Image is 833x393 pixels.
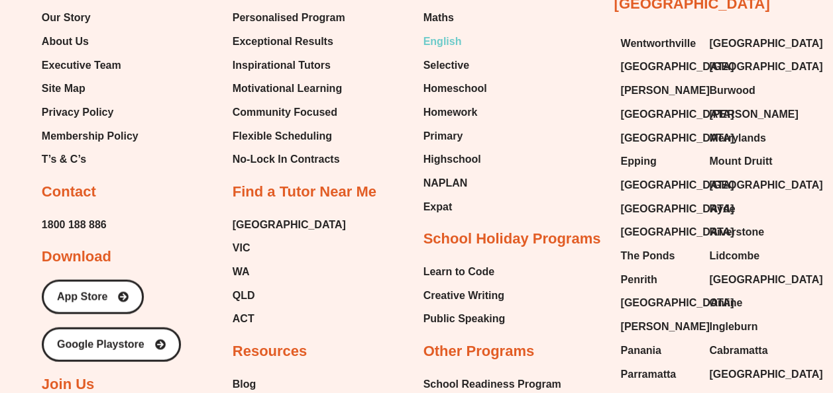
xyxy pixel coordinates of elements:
span: Expat [423,197,453,217]
span: Motivational Learning [233,79,342,99]
a: Site Map [42,79,139,99]
a: [GEOGRAPHIC_DATA] [233,215,346,235]
h2: Other Programs [423,342,535,361]
span: [GEOGRAPHIC_DATA] [709,175,822,195]
span: Burwood [709,81,755,101]
a: [GEOGRAPHIC_DATA] [620,222,696,242]
span: WA [233,262,250,282]
h2: Contact [42,183,96,202]
a: [GEOGRAPHIC_DATA] [620,128,696,148]
a: Executive Team [42,56,139,75]
a: Membership Policy [42,126,139,146]
span: English [423,32,462,52]
span: [GEOGRAPHIC_DATA] [620,57,734,77]
a: [PERSON_NAME] [620,81,696,101]
a: VIC [233,238,346,258]
span: Executive Team [42,56,121,75]
iframe: Chat Widget [612,243,833,393]
span: Ryde [709,199,735,219]
span: Merrylands [709,128,765,148]
span: [GEOGRAPHIC_DATA] [620,222,734,242]
a: Ryde [709,199,785,219]
a: Merrylands [709,128,785,148]
span: [PERSON_NAME] [709,105,798,124]
a: No-Lock In Contracts [233,150,345,169]
a: [GEOGRAPHIC_DATA] [709,57,785,77]
a: Mount Druitt [709,152,785,171]
a: Privacy Policy [42,103,139,122]
a: Public Speaking [423,309,506,329]
span: ACT [233,309,254,329]
span: Flexible Scheduling [233,126,332,146]
span: T’s & C’s [42,150,86,169]
span: Highschool [423,150,481,169]
span: Homework [423,103,478,122]
h2: Download [42,247,111,267]
span: Exceptional Results [233,32,333,52]
span: Riverstone [709,222,764,242]
span: [GEOGRAPHIC_DATA] [620,105,734,124]
a: QLD [233,286,346,306]
a: Wentworthville [620,34,696,54]
h2: School Holiday Programs [423,230,601,249]
span: App Store [57,292,107,302]
a: English [423,32,487,52]
span: Our Story [42,8,91,28]
a: NAPLAN [423,173,487,193]
span: Site Map [42,79,85,99]
span: Primary [423,126,463,146]
a: Personalised Program [233,8,345,28]
span: NAPLAN [423,173,468,193]
a: Learn to Code [423,262,506,282]
a: Expat [423,197,487,217]
span: [GEOGRAPHIC_DATA] [620,175,734,195]
span: [PERSON_NAME] [620,81,709,101]
a: Highschool [423,150,487,169]
span: Homeschool [423,79,487,99]
a: Google Playstore [42,327,181,362]
a: Selective [423,56,487,75]
span: Inspirational Tutors [233,56,331,75]
span: Privacy Policy [42,103,114,122]
a: Motivational Learning [233,79,345,99]
a: Homework [423,103,487,122]
a: [GEOGRAPHIC_DATA] [709,175,785,195]
a: Our Story [42,8,139,28]
span: Mount Druitt [709,152,772,171]
span: [GEOGRAPHIC_DATA] [620,128,734,148]
span: About Us [42,32,89,52]
a: [GEOGRAPHIC_DATA] [620,105,696,124]
a: [GEOGRAPHIC_DATA] [620,57,696,77]
span: [GEOGRAPHIC_DATA] [620,199,734,219]
a: About Us [42,32,139,52]
h2: Resources [233,342,307,361]
span: Epping [620,152,656,171]
a: ACT [233,309,346,329]
span: QLD [233,286,255,306]
a: App Store [42,280,144,314]
span: Selective [423,56,469,75]
span: [GEOGRAPHIC_DATA] [709,34,822,54]
a: Primary [423,126,487,146]
a: Exceptional Results [233,32,345,52]
span: Learn to Code [423,262,495,282]
a: 1800 188 886 [42,215,107,235]
a: [PERSON_NAME] [709,105,785,124]
span: Maths [423,8,454,28]
span: Creative Writing [423,286,504,306]
a: Burwood [709,81,785,101]
span: [GEOGRAPHIC_DATA] [709,57,822,77]
h2: Find a Tutor Near Me [233,183,376,202]
span: Community Focused [233,103,337,122]
a: [GEOGRAPHIC_DATA] [620,199,696,219]
a: Creative Writing [423,286,506,306]
a: Maths [423,8,487,28]
a: [GEOGRAPHIC_DATA] [709,34,785,54]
